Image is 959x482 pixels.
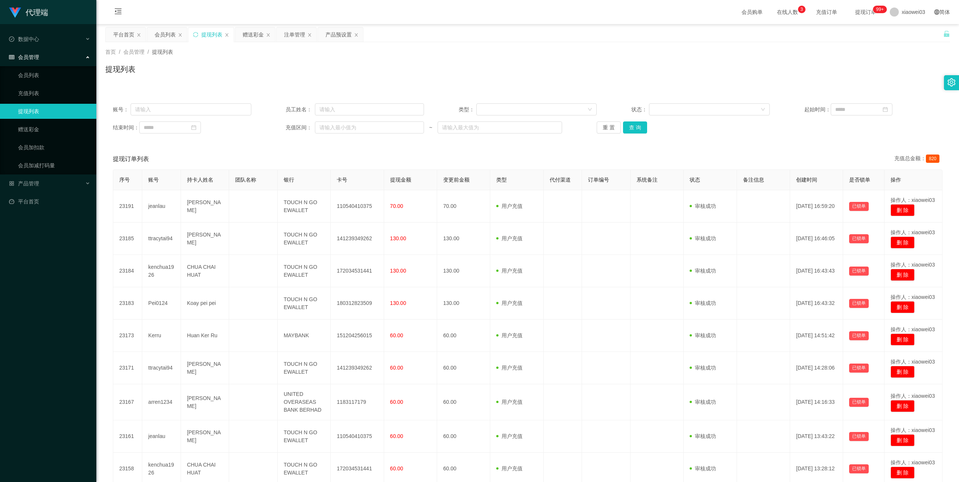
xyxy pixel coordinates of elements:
[178,33,182,37] i: 图标: close
[588,107,592,112] i: 图标: down
[119,49,120,55] span: /
[496,235,523,241] span: 用户充值
[849,331,869,340] button: 已锁单
[26,0,48,24] h1: 代理端
[142,287,181,320] td: Pei0124
[690,203,716,209] span: 审核成功
[113,255,142,287] td: 23184
[790,352,843,384] td: [DATE] 14:28:06
[891,301,915,313] button: 删 除
[243,27,264,42] div: 赠送彩金
[331,420,384,453] td: 110540410375
[812,9,841,15] span: 充值订单
[142,255,181,287] td: kenchua1926
[424,124,438,132] span: ~
[278,320,331,352] td: MAYBANK
[637,177,658,183] span: 系统备注
[390,399,403,405] span: 60.00
[193,32,198,37] i: 图标: sync
[181,190,229,223] td: [PERSON_NAME]
[690,300,716,306] span: 审核成功
[849,299,869,308] button: 已锁单
[147,49,149,55] span: /
[284,177,294,183] span: 银行
[623,121,647,133] button: 查 询
[191,125,196,130] i: 图标: calendar
[148,177,159,183] span: 账号
[284,27,305,42] div: 注单管理
[891,229,935,235] span: 操作人：xiaowei03
[790,420,843,453] td: [DATE] 13:43:22
[390,365,403,371] span: 60.00
[18,68,90,83] a: 会员列表
[883,107,888,112] i: 图标: calendar
[286,124,315,132] span: 充值区间：
[690,177,700,183] span: 状态
[690,235,716,241] span: 审核成功
[142,420,181,453] td: jeanlau
[225,33,229,37] i: 图标: close
[181,420,229,453] td: [PERSON_NAME]
[891,197,935,203] span: 操作人：xiaowei03
[849,202,869,211] button: 已锁单
[437,420,490,453] td: 60.00
[142,223,181,255] td: ttracytai94
[113,27,134,42] div: 平台首页
[891,177,901,183] span: 操作
[315,121,424,133] input: 请输入最小值为
[331,190,384,223] td: 110540410375
[496,332,523,338] span: 用户充值
[18,86,90,101] a: 充值列表
[105,64,135,75] h1: 提现列表
[113,352,142,384] td: 23171
[142,384,181,420] td: arren1234
[331,352,384,384] td: 141239349262
[181,223,229,255] td: [PERSON_NAME]
[390,177,411,183] span: 提现金额
[849,432,869,441] button: 已锁单
[437,320,490,352] td: 60.00
[181,352,229,384] td: [PERSON_NAME]
[181,287,229,320] td: Koay pei pei
[137,33,141,37] i: 图标: close
[390,235,406,241] span: 130.00
[798,6,805,13] sup: 3
[943,30,950,37] i: 图标: unlock
[390,465,403,471] span: 60.00
[155,27,176,42] div: 会员列表
[354,33,359,37] i: 图标: close
[597,121,621,133] button: 重 置
[181,320,229,352] td: Huan Ker Ru
[113,223,142,255] td: 23185
[266,33,271,37] i: 图标: close
[891,236,915,249] button: 删 除
[690,365,716,371] span: 审核成功
[773,9,802,15] span: 在线人数
[761,107,765,112] i: 图标: down
[496,365,523,371] span: 用户充值
[9,194,90,209] a: 图标: dashboard平台首页
[849,398,869,407] button: 已锁单
[790,190,843,223] td: [DATE] 16:59:20
[743,177,764,183] span: 备注信息
[690,433,716,439] span: 审核成功
[790,223,843,255] td: [DATE] 16:46:05
[496,465,523,471] span: 用户充值
[891,400,915,412] button: 删 除
[496,203,523,209] span: 用户充值
[849,464,869,473] button: 已锁单
[891,269,915,281] button: 删 除
[390,300,406,306] span: 130.00
[891,262,935,268] span: 操作人：xiaowei03
[690,268,716,274] span: 审核成功
[113,124,139,132] span: 结束时间：
[690,465,716,471] span: 审核成功
[235,177,256,183] span: 团队名称
[690,399,716,405] span: 审核成功
[337,177,347,183] span: 卡号
[331,287,384,320] td: 180312823509
[891,427,935,433] span: 操作人：xiaowei03
[113,320,142,352] td: 23173
[873,6,887,13] sup: 1197
[849,177,870,183] span: 是否锁单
